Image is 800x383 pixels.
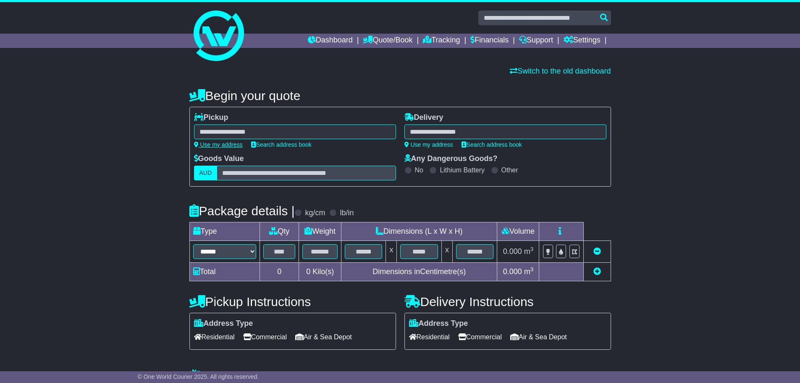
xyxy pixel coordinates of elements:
label: Goods Value [194,154,244,164]
a: Tracking [423,34,460,48]
a: Search address book [251,141,312,148]
td: 0 [260,263,299,281]
h4: Delivery Instructions [404,295,611,309]
span: Residential [194,330,235,343]
sup: 3 [530,266,534,272]
label: kg/cm [305,209,325,218]
h4: Package details | [189,204,295,218]
td: Weight [299,222,341,241]
td: Type [189,222,260,241]
span: m [524,247,534,256]
span: 0.000 [503,247,522,256]
span: Commercial [243,330,287,343]
a: Support [519,34,553,48]
td: Kilo(s) [299,263,341,281]
a: Add new item [593,267,601,276]
label: Pickup [194,113,228,122]
span: 0 [306,267,310,276]
td: Dimensions (L x W x H) [341,222,497,241]
a: Financials [470,34,509,48]
span: 0.000 [503,267,522,276]
label: Address Type [409,319,468,328]
label: Address Type [194,319,253,328]
label: Other [501,166,518,174]
a: Settings [564,34,601,48]
td: x [386,241,397,263]
h4: Warranty & Insurance [189,369,611,383]
td: Total [189,263,260,281]
span: Air & Sea Depot [510,330,567,343]
span: m [524,267,534,276]
td: Volume [497,222,539,241]
span: Residential [409,330,450,343]
span: Commercial [458,330,502,343]
a: Switch to the old dashboard [510,67,611,75]
span: Air & Sea Depot [295,330,352,343]
label: Delivery [404,113,443,122]
h4: Begin your quote [189,89,611,103]
a: Use my address [404,141,453,148]
span: © One World Courier 2025. All rights reserved. [138,373,259,380]
a: Remove this item [593,247,601,256]
td: Qty [260,222,299,241]
a: Use my address [194,141,243,148]
label: Lithium Battery [440,166,485,174]
label: lb/in [340,209,354,218]
td: x [441,241,452,263]
a: Search address book [462,141,522,148]
h4: Pickup Instructions [189,295,396,309]
a: Dashboard [308,34,353,48]
label: No [415,166,423,174]
a: Quote/Book [363,34,412,48]
label: AUD [194,166,218,180]
td: Dimensions in Centimetre(s) [341,263,497,281]
sup: 3 [530,246,534,252]
label: Any Dangerous Goods? [404,154,498,164]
